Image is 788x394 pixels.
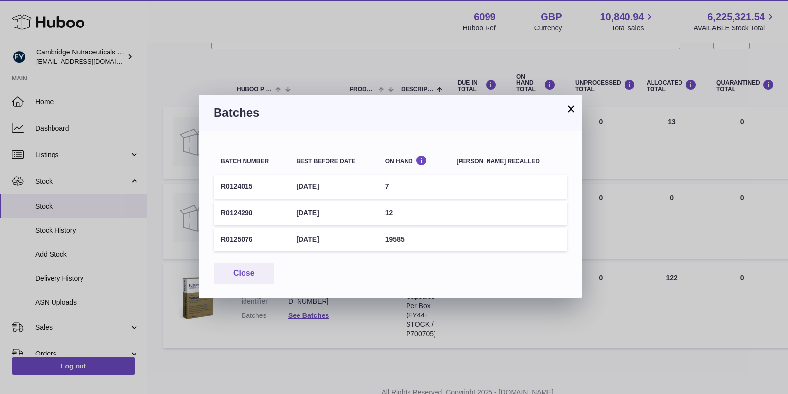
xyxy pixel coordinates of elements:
td: 7 [378,175,449,199]
div: On Hand [385,155,442,164]
td: [DATE] [289,201,378,225]
div: Best before date [296,158,370,165]
button: × [565,103,577,115]
td: 19585 [378,228,449,252]
td: [DATE] [289,175,378,199]
td: R0124015 [214,175,289,199]
button: Close [214,263,274,284]
td: 12 [378,201,449,225]
td: R0124290 [214,201,289,225]
td: [DATE] [289,228,378,252]
td: R0125076 [214,228,289,252]
div: [PERSON_NAME] recalled [457,158,560,165]
h3: Batches [214,105,567,121]
div: Batch number [221,158,281,165]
